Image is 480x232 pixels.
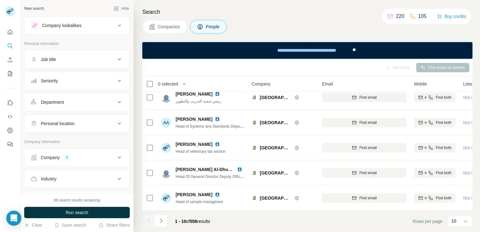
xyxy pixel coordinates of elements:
[25,150,129,165] button: Company1
[142,42,472,59] iframe: Banner
[66,209,88,216] span: Run search
[414,193,455,203] button: Find both
[359,95,377,100] span: Find email
[176,149,226,154] span: Head of veterinary lab section
[252,145,257,150] img: Logo of Sharjah Municipality
[25,95,129,110] button: Department
[359,145,377,151] span: Find email
[260,94,291,101] span: [GEOGRAPHIC_DATA]
[418,13,427,20] p: 105
[260,195,291,201] span: [GEOGRAPHIC_DATA]
[413,218,442,224] span: Rows per page
[161,118,171,128] div: AA
[175,219,210,224] span: results
[260,119,291,126] span: [GEOGRAPHIC_DATA]
[161,143,171,153] img: Avatar
[252,81,270,87] span: Company
[206,24,220,30] span: People
[6,211,21,226] div: Open Intercom Messenger
[63,155,71,160] div: 1
[252,170,257,175] img: Logo of Sharjah Municipality
[322,168,406,178] button: Find email
[176,174,296,179] span: Head Of General Director Deputy Office for Agriculture and Environment
[176,116,212,122] span: [PERSON_NAME]
[25,171,129,186] button: Industry
[158,24,181,30] span: Companies
[176,141,212,147] span: [PERSON_NAME]
[215,142,220,147] img: LinkedIn logo
[42,22,81,29] div: Company lookalikes
[463,81,472,87] span: Lists
[215,91,220,97] img: LinkedIn logo
[109,4,134,13] button: Hide
[176,191,212,198] span: [PERSON_NAME]
[237,167,242,172] img: LinkedIn logo
[451,218,456,224] p: 10
[41,78,58,84] div: Seniority
[414,118,455,127] button: Find both
[5,111,15,122] button: Use Surfe API
[41,99,64,105] div: Department
[176,200,223,204] span: Head of sample managment
[5,68,15,79] button: My lists
[25,73,129,88] button: Seniority
[24,41,130,47] p: Personal information
[359,120,377,125] span: Find email
[436,95,451,100] span: Find both
[252,95,257,100] img: Logo of Sharjah Municipality
[54,222,86,228] button: Save search
[260,170,291,176] span: [GEOGRAPHIC_DATA]
[161,193,171,203] img: Avatar
[436,195,451,201] span: Find both
[5,125,15,136] button: Dashboard
[176,99,221,103] span: رئيس شعبة التدريب والتطوير
[24,222,42,228] button: Clear
[322,81,333,87] span: Email
[436,145,451,151] span: Find both
[436,170,451,176] span: Find both
[436,120,451,125] span: Find both
[322,118,406,127] button: Find email
[176,124,250,129] span: Head of Systems ans Standards Department
[414,168,455,178] button: Find both
[396,13,404,20] p: 220
[322,93,406,102] button: Find email
[186,219,190,224] span: of
[142,8,472,16] h4: Search
[252,196,257,201] img: Logo of Sharjah Municipality
[25,52,129,67] button: Job title
[25,193,129,208] button: HQ location
[252,120,257,125] img: Logo of Sharjah Municipality
[414,93,455,102] button: Find both
[25,116,129,131] button: Personal location
[24,6,44,11] div: New search
[25,18,129,33] button: Company lookalikes
[322,193,406,203] button: Find email
[359,195,377,201] span: Find email
[215,117,220,122] img: LinkedIn logo
[158,81,178,87] span: 0 selected
[5,54,15,65] button: Enrich CSV
[5,97,15,108] button: Use Surfe on LinkedIn
[322,143,406,152] button: Find email
[437,12,466,21] button: Buy credits
[176,167,265,172] span: [PERSON_NAME] Al-Dhuhouri (DBA, MBA)
[5,40,15,52] button: Search
[161,168,171,178] img: Avatar
[176,91,212,97] span: [PERSON_NAME]
[359,170,377,176] span: Find email
[5,139,15,150] button: Feedback
[41,176,57,182] div: Industry
[24,207,130,218] button: Run search
[260,145,291,151] span: [GEOGRAPHIC_DATA]
[175,219,186,224] span: 1 - 10
[24,139,130,145] p: Company information
[414,143,455,152] button: Find both
[190,219,197,224] span: 556
[5,26,15,38] button: Quick start
[99,222,130,228] button: Share filters
[41,154,60,161] div: Company
[161,92,171,102] img: Avatar
[54,197,100,203] div: 89 search results remaining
